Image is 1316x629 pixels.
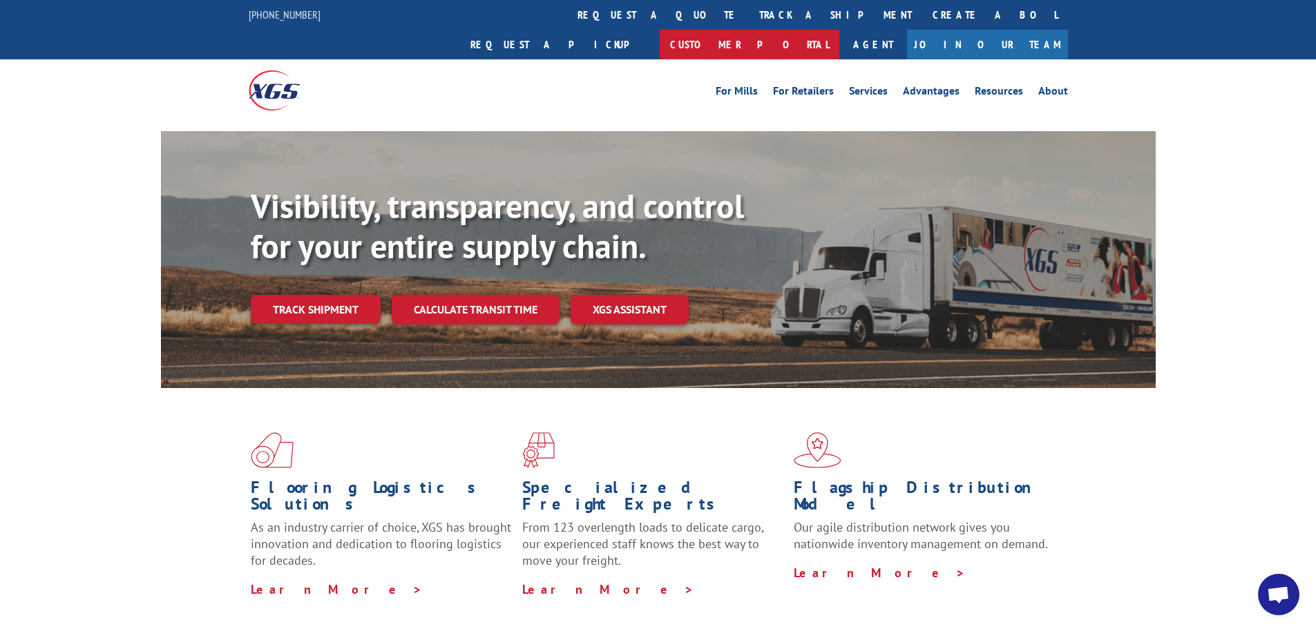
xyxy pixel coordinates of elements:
a: Learn More > [251,581,423,597]
div: Open chat [1258,574,1299,615]
img: xgs-icon-focused-on-flooring-red [522,432,555,468]
a: Services [849,86,888,101]
a: [PHONE_NUMBER] [249,8,321,21]
a: Customer Portal [660,30,839,59]
img: xgs-icon-total-supply-chain-intelligence-red [251,432,294,468]
span: As an industry carrier of choice, XGS has brought innovation and dedication to flooring logistics... [251,519,511,568]
a: Calculate transit time [392,295,560,325]
a: Join Our Team [907,30,1068,59]
b: Visibility, transparency, and control for your entire supply chain. [251,184,744,267]
h1: Specialized Freight Experts [522,479,783,519]
a: XGS ASSISTANT [571,295,689,325]
a: Resources [975,86,1023,101]
a: Request a pickup [460,30,660,59]
a: About [1038,86,1068,101]
a: For Retailers [773,86,834,101]
a: Advantages [903,86,960,101]
h1: Flagship Distribution Model [794,479,1055,519]
a: For Mills [716,86,758,101]
a: Track shipment [251,295,381,324]
a: Learn More > [522,581,694,597]
img: xgs-icon-flagship-distribution-model-red [794,432,841,468]
h1: Flooring Logistics Solutions [251,479,512,519]
a: Learn More > [794,565,966,581]
a: Agent [839,30,907,59]
p: From 123 overlength loads to delicate cargo, our experienced staff knows the best way to move you... [522,519,783,581]
span: Our agile distribution network gives you nationwide inventory management on demand. [794,519,1048,552]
